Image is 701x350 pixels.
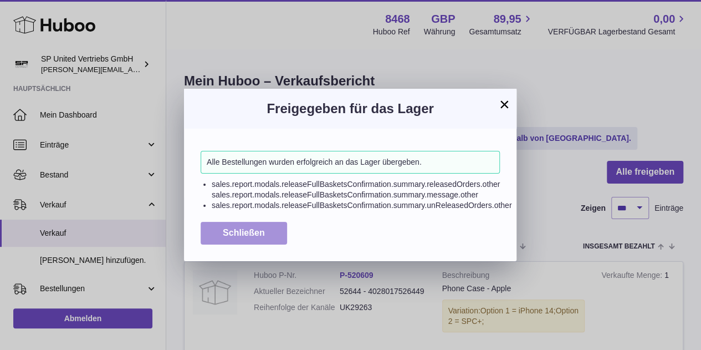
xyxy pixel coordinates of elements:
[498,98,511,111] button: ×
[201,151,500,174] div: Alle Bestellungen wurden erfolgreich an das Lager übergeben.
[201,222,287,245] button: Schließen
[201,100,500,118] h3: Freigegeben für das Lager
[212,200,500,211] li: sales.report.modals.releaseFullBasketsConfirmation.summary.unReleasedOrders.other
[223,228,265,237] span: Schließen
[212,179,500,200] li: sales.report.modals.releaseFullBasketsConfirmation.summary.releasedOrders.other sales.report.moda...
